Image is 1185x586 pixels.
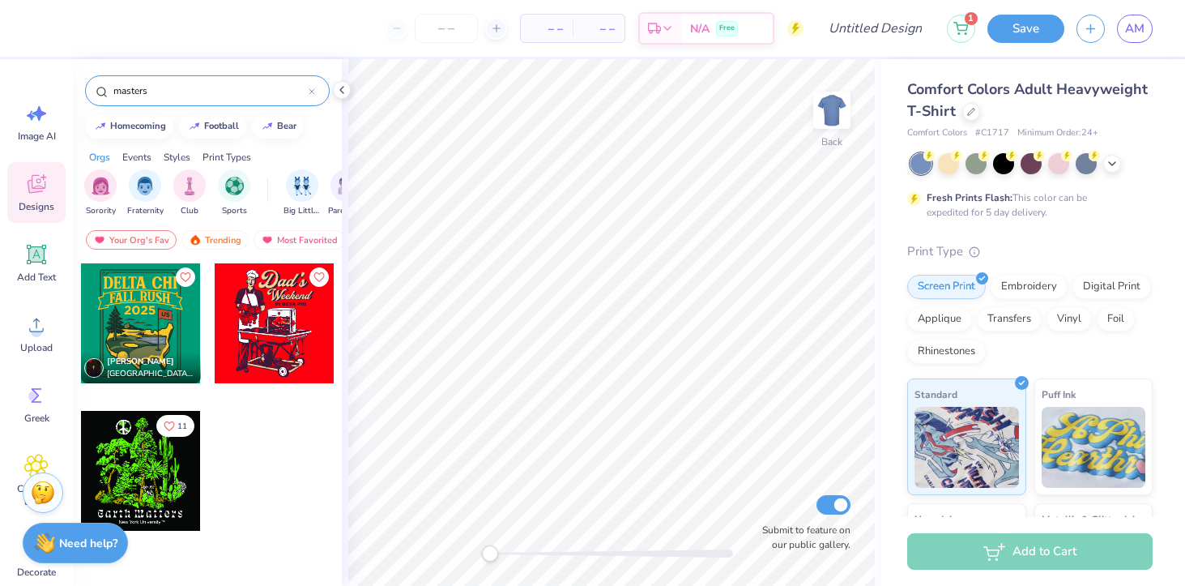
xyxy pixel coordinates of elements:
span: Metallic & Glitter Ink [1042,511,1137,528]
button: homecoming [85,114,173,139]
button: filter button [84,169,117,217]
span: Parent's Weekend [328,205,365,217]
span: Big Little Reveal [283,205,321,217]
button: football [179,114,246,139]
div: Foil [1097,307,1135,331]
span: Neon Ink [914,511,954,528]
span: Comfort Colors [907,126,967,140]
img: most_fav.gif [261,234,274,246]
div: Print Types [202,150,251,165]
img: Puff Ink [1042,407,1146,488]
div: Accessibility label [482,545,498,562]
div: Events [122,150,151,165]
span: 11 [177,422,187,430]
div: football [204,122,239,130]
span: [GEOGRAPHIC_DATA], [US_STATE][GEOGRAPHIC_DATA], [GEOGRAPHIC_DATA] [107,368,194,380]
span: Image AI [18,130,56,143]
button: Like [156,415,194,437]
span: N/A [690,20,710,37]
span: Puff Ink [1042,386,1076,403]
span: [PERSON_NAME] [107,356,174,367]
span: 1 [965,12,978,25]
span: Fraternity [127,205,164,217]
div: Applique [907,307,972,331]
div: bear [277,122,296,130]
img: Club Image [181,177,198,195]
div: Vinyl [1046,307,1092,331]
div: Orgs [89,150,110,165]
span: Minimum Order: 24 + [1017,126,1098,140]
div: homecoming [110,122,166,130]
span: Sports [222,205,247,217]
img: trend_line.gif [94,122,107,131]
span: Designs [19,200,54,213]
div: filter for Club [173,169,206,217]
button: filter button [127,169,164,217]
span: – – [582,20,615,37]
input: – – [415,14,478,43]
div: Digital Print [1072,275,1151,299]
div: Rhinestones [907,340,986,364]
img: Back [816,94,848,126]
div: filter for Big Little Reveal [283,169,321,217]
span: Comfort Colors Adult Heavyweight T-Shirt [907,79,1148,121]
div: Your Org's Fav [86,230,177,250]
span: Free [719,23,735,34]
img: Sorority Image [92,177,110,195]
span: Clipart & logos [10,482,63,508]
div: filter for Sports [218,169,250,217]
img: most_fav.gif [93,234,106,246]
img: Fraternity Image [136,177,154,195]
div: This color can be expedited for 5 day delivery. [927,190,1126,220]
input: Try "Alpha" [112,83,309,99]
div: Embroidery [991,275,1068,299]
div: Transfers [977,307,1042,331]
div: filter for Fraternity [127,169,164,217]
a: AM [1117,15,1153,43]
div: Styles [164,150,190,165]
img: Parent's Weekend Image [338,177,356,195]
span: Upload [20,341,53,354]
img: Big Little Reveal Image [293,177,311,195]
label: Submit to feature on our public gallery. [753,523,850,552]
span: Add Text [17,271,56,284]
input: Untitled Design [816,12,935,45]
button: bear [252,114,304,139]
img: trending.gif [189,234,202,246]
span: AM [1125,19,1145,38]
div: filter for Parent's Weekend [328,169,365,217]
div: Screen Print [907,275,986,299]
span: Greek [24,412,49,425]
span: Decorate [17,566,56,579]
span: Sorority [86,205,116,217]
span: Standard [914,386,957,403]
span: Club [181,205,198,217]
span: – – [531,20,563,37]
img: Sports Image [225,177,244,195]
button: 1 [947,15,975,43]
div: Trending [181,230,249,250]
div: Most Favorited [254,230,345,250]
button: Like [176,267,195,287]
button: Save [987,15,1064,43]
div: Print Type [907,242,1153,261]
span: # C1717 [975,126,1009,140]
div: filter for Sorority [84,169,117,217]
div: Back [821,135,842,149]
button: filter button [173,169,206,217]
strong: Fresh Prints Flash: [927,191,1012,204]
img: Standard [914,407,1019,488]
button: Like [309,267,329,287]
img: trend_line.gif [188,122,201,131]
img: trend_line.gif [261,122,274,131]
strong: Need help? [59,536,117,551]
button: filter button [218,169,250,217]
button: filter button [283,169,321,217]
button: filter button [328,169,365,217]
